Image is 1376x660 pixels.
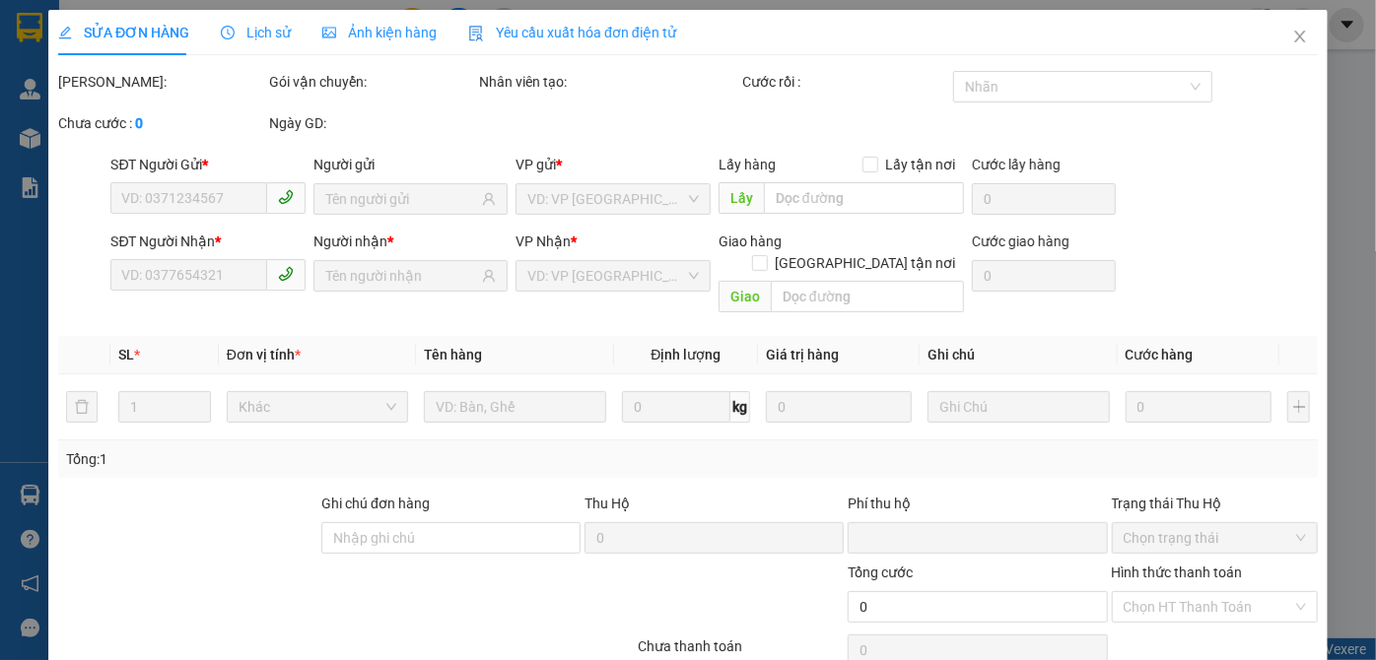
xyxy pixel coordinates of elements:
[651,347,721,363] span: Định lượng
[719,281,771,312] span: Giao
[135,115,143,131] b: 0
[424,391,606,423] input: VD: Bàn, Ghế
[325,188,478,210] input: Tên người gửi
[313,154,508,175] div: Người gửi
[325,265,478,287] input: Tên người nhận
[719,233,782,249] span: Giao hàng
[848,493,1107,522] div: Phí thu hộ
[972,233,1069,249] label: Cước giao hàng
[118,347,134,363] span: SL
[766,391,912,423] input: 0
[321,522,581,554] input: Ghi chú đơn hàng
[110,154,305,175] div: SĐT Người Gửi
[1287,391,1311,423] button: plus
[239,392,397,422] span: Khác
[920,336,1118,374] th: Ghi chú
[221,25,291,40] span: Lịch sử
[322,26,336,39] span: picture
[585,495,630,511] span: Thu Hộ
[1126,391,1272,423] input: 0
[66,391,98,423] button: delete
[730,391,750,423] span: kg
[764,182,964,214] input: Dọc đường
[221,26,235,39] span: clock-circle
[1126,347,1194,363] span: Cước hàng
[58,26,72,39] span: edit
[58,112,265,134] div: Chưa cước :
[1273,10,1328,65] button: Close
[468,26,484,41] img: icon
[278,189,294,205] span: phone
[58,25,189,40] span: SỬA ĐƠN HÀNG
[322,25,437,40] span: Ảnh kiện hàng
[1111,564,1242,580] label: Hình thức thanh toán
[479,71,738,93] div: Nhân viên tạo:
[928,391,1110,423] input: Ghi Chú
[972,260,1116,292] input: Cước giao hàng
[848,564,913,580] span: Tổng cước
[1292,29,1308,44] span: close
[227,347,301,363] span: Đơn vị tính
[424,347,482,363] span: Tên hàng
[482,269,496,283] span: user
[482,192,496,206] span: user
[742,71,949,93] div: Cước rồi :
[878,154,964,175] span: Lấy tận nơi
[768,252,964,274] span: [GEOGRAPHIC_DATA] tận nơi
[766,347,839,363] span: Giá trị hàng
[516,154,710,175] div: VP gửi
[58,71,265,93] div: [PERSON_NAME]:
[278,266,294,282] span: phone
[719,182,764,214] span: Lấy
[1123,523,1306,553] span: Chọn trạng thái
[66,448,532,470] div: Tổng: 1
[771,281,964,312] input: Dọc đường
[468,25,676,40] span: Yêu cầu xuất hóa đơn điện tử
[269,71,476,93] div: Gói vận chuyển:
[972,183,1116,215] input: Cước lấy hàng
[516,233,571,249] span: VP Nhận
[972,157,1061,172] label: Cước lấy hàng
[110,231,305,252] div: SĐT Người Nhận
[1111,493,1318,514] div: Trạng thái Thu Hộ
[321,495,430,511] label: Ghi chú đơn hàng
[313,231,508,252] div: Người nhận
[269,112,476,134] div: Ngày GD:
[719,157,776,172] span: Lấy hàng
